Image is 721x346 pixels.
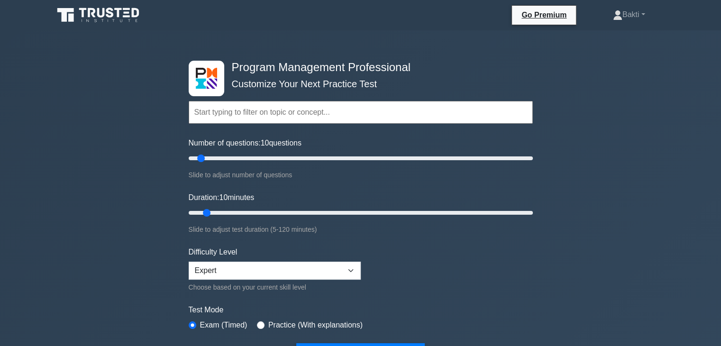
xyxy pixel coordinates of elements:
label: Test Mode [189,304,533,316]
a: Go Premium [516,9,572,21]
h4: Program Management Professional [228,61,486,74]
label: Exam (Timed) [200,319,247,331]
label: Difficulty Level [189,246,237,258]
input: Start typing to filter on topic or concept... [189,101,533,124]
label: Duration: minutes [189,192,255,203]
div: Slide to adjust test duration (5-120 minutes) [189,224,533,235]
span: 10 [261,139,269,147]
div: Slide to adjust number of questions [189,169,533,181]
div: Choose based on your current skill level [189,282,361,293]
label: Practice (With explanations) [268,319,363,331]
a: Bakti [590,5,668,24]
span: 10 [219,193,228,201]
label: Number of questions: questions [189,137,301,149]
